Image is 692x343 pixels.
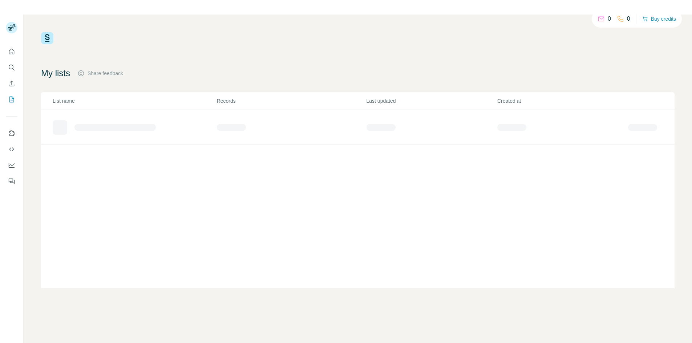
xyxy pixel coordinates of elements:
[41,68,70,79] h4: My lists
[642,14,676,24] button: Buy credits
[6,61,17,74] button: Search
[41,32,53,44] img: Surfe Logo
[6,159,17,172] button: Dashboard
[6,45,17,58] button: Quick start
[6,93,17,106] button: My lists
[608,15,611,23] p: 0
[53,97,216,105] p: List name
[6,127,17,140] button: Use Surfe on LinkedIn
[217,97,366,105] p: Records
[627,15,630,23] p: 0
[6,143,17,156] button: Use Surfe API
[367,97,497,105] p: Last updated
[6,77,17,90] button: Enrich CSV
[497,97,627,105] p: Created at
[77,70,123,77] button: Share feedback
[6,175,17,188] button: Feedback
